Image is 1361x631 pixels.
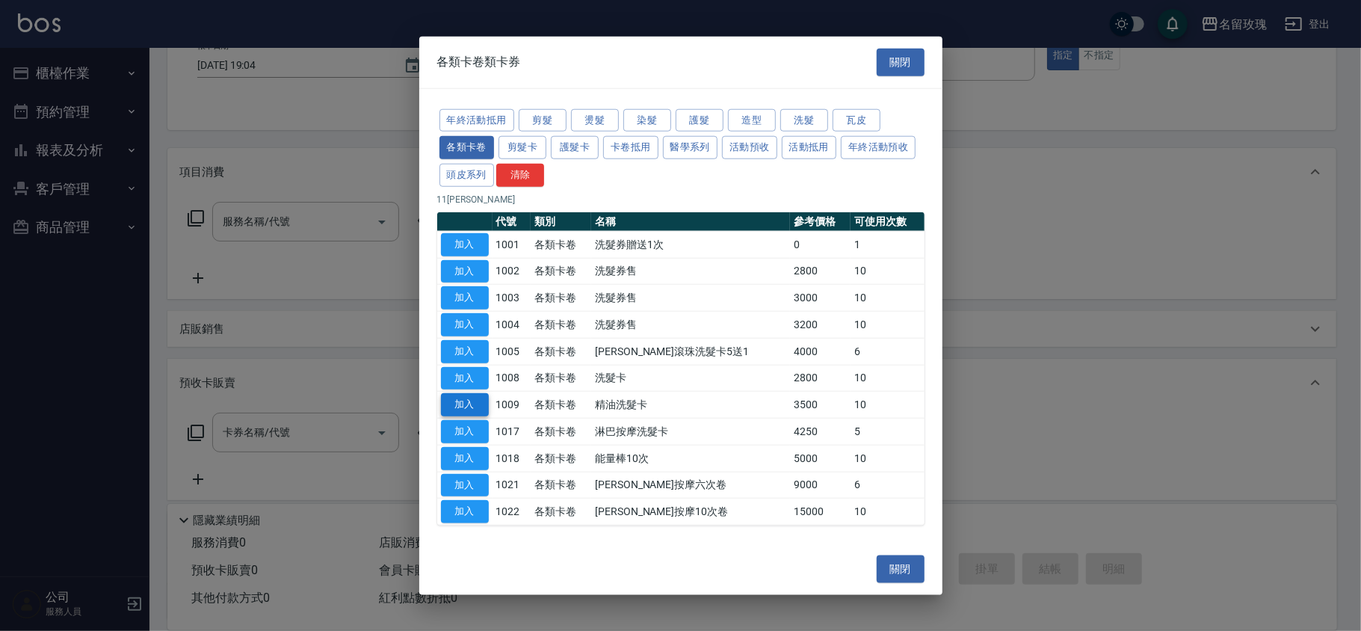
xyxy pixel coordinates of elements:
[851,258,924,285] td: 10
[441,340,489,363] button: 加入
[493,311,531,338] td: 1004
[591,258,790,285] td: 洗髮券售
[591,231,790,258] td: 洗髮券贈送1次
[676,108,723,132] button: 護髮
[790,258,851,285] td: 2800
[493,418,531,445] td: 1017
[623,108,671,132] button: 染髮
[603,136,658,159] button: 卡卷抵用
[493,365,531,392] td: 1008
[851,231,924,258] td: 1
[439,108,514,132] button: 年終活動抵用
[531,212,591,232] th: 類別
[499,136,546,159] button: 剪髮卡
[531,445,591,472] td: 各類卡卷
[441,473,489,496] button: 加入
[519,108,567,132] button: 剪髮
[790,231,851,258] td: 0
[496,164,544,187] button: 清除
[437,193,925,206] p: 11 [PERSON_NAME]
[441,313,489,336] button: 加入
[877,49,925,76] button: 關閉
[780,108,828,132] button: 洗髮
[591,445,790,472] td: 能量棒10次
[782,136,837,159] button: 活動抵用
[441,233,489,256] button: 加入
[790,311,851,338] td: 3200
[493,499,531,526] td: 1022
[531,231,591,258] td: 各類卡卷
[531,392,591,419] td: 各類卡卷
[531,338,591,365] td: 各類卡卷
[851,418,924,445] td: 5
[790,392,851,419] td: 3500
[591,285,790,312] td: 洗髮券售
[441,286,489,310] button: 加入
[493,445,531,472] td: 1018
[531,285,591,312] td: 各類卡卷
[493,472,531,499] td: 1021
[531,311,591,338] td: 各類卡卷
[493,285,531,312] td: 1003
[493,212,531,232] th: 代號
[437,55,521,70] span: 各類卡卷類卡券
[790,499,851,526] td: 15000
[790,212,851,232] th: 參考價格
[531,365,591,392] td: 各類卡卷
[493,338,531,365] td: 1005
[531,499,591,526] td: 各類卡卷
[439,164,495,187] button: 頭皮系列
[790,338,851,365] td: 4000
[551,136,599,159] button: 護髮卡
[591,365,790,392] td: 洗髮卡
[591,418,790,445] td: 淋巴按摩洗髮卡
[441,420,489,443] button: 加入
[531,472,591,499] td: 各類卡卷
[441,500,489,523] button: 加入
[663,136,718,159] button: 醫學系列
[790,365,851,392] td: 2800
[571,108,619,132] button: 燙髮
[851,212,924,232] th: 可使用次數
[591,392,790,419] td: 精油洗髮卡
[493,231,531,258] td: 1001
[722,136,777,159] button: 活動預收
[851,472,924,499] td: 6
[851,365,924,392] td: 10
[851,311,924,338] td: 10
[790,285,851,312] td: 3000
[728,108,776,132] button: 造型
[591,499,790,526] td: [PERSON_NAME]按摩10次卷
[591,338,790,365] td: [PERSON_NAME]滾珠洗髮卡5送1
[790,445,851,472] td: 5000
[877,555,925,583] button: 關閉
[851,285,924,312] td: 10
[531,258,591,285] td: 各類卡卷
[841,136,916,159] button: 年終活動預收
[441,259,489,283] button: 加入
[441,447,489,470] button: 加入
[851,392,924,419] td: 10
[790,418,851,445] td: 4250
[493,258,531,285] td: 1002
[851,338,924,365] td: 6
[833,108,880,132] button: 瓦皮
[591,311,790,338] td: 洗髮券售
[441,393,489,416] button: 加入
[591,472,790,499] td: [PERSON_NAME]按摩六次卷
[493,392,531,419] td: 1009
[790,472,851,499] td: 9000
[531,418,591,445] td: 各類卡卷
[441,366,489,390] button: 加入
[851,445,924,472] td: 10
[439,136,495,159] button: 各類卡卷
[851,499,924,526] td: 10
[591,212,790,232] th: 名稱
